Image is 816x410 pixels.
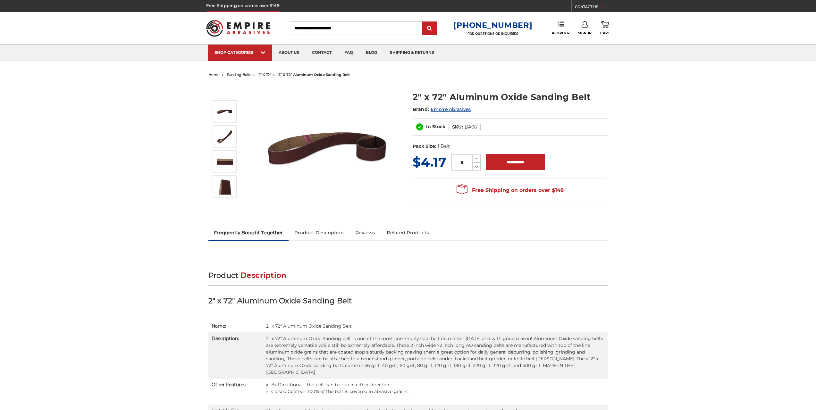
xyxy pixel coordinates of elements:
h1: 2" x 72" Aluminum Oxide Sanding Belt [413,91,608,103]
img: 2" x 72" Aluminum Oxide Sanding Belt [217,129,233,145]
img: 2" x 72" AOX Sanding Belt [217,154,233,170]
strong: Name: [212,323,226,329]
dt: Pack Size: [413,143,436,150]
span: In Stock [426,124,445,130]
p: FOR QUESTIONS OR INQUIRIES [453,32,532,36]
h3: 2" x 72" Aluminum Oxide Sanding Belt [208,296,608,310]
a: contact [306,45,338,61]
a: Reorder [552,21,569,35]
span: Free Shipping on orders over $149 [457,184,564,197]
a: faq [338,45,359,61]
img: Empire Abrasives [206,16,270,41]
span: $4.17 [413,154,446,170]
input: Submit [423,22,436,35]
img: 2" x 72" Aluminum Oxide Pipe Sanding Belt [263,84,391,212]
td: 2" x 72" Aluminum Oxide Sanding Belt [263,320,608,332]
a: home [208,72,220,77]
a: Cart [600,21,610,35]
a: Frequently Bought Together [208,226,289,240]
a: Reviews [349,226,381,240]
span: Brand: [413,106,429,112]
a: Product Description [289,226,349,240]
li: Closed Coated - 100% of the belt is covered in abrasive grains. [271,388,605,395]
img: 2" x 72" Aluminum Oxide Pipe Sanding Belt [217,104,233,120]
span: 2" x 72" aluminum oxide sanding belt [278,72,350,77]
img: 2" x 72" - Aluminum Oxide Sanding Belt [217,179,233,195]
span: Sign In [578,31,592,35]
a: shipping & returns [383,45,441,61]
span: Cart [600,31,610,35]
li: Bi-Directional - the belt can be run in either direction. [271,381,605,388]
span: Product [208,271,239,280]
dd: 1 Belt [438,143,450,150]
span: Reorder [552,31,569,35]
a: sanding belts [227,72,251,77]
a: blog [359,45,383,61]
strong: Description: [212,336,239,341]
td: 2” x 72” Aluminum Oxide Sanding belt is one of the most commonly sold belt on market [DATE] and w... [263,332,608,379]
a: [PHONE_NUMBER] [453,21,532,30]
a: 2" x 72" [258,72,271,77]
dd: BA06 [465,124,477,130]
dt: SKU: [452,124,463,130]
div: SHOP CATEGORIES [215,50,266,55]
a: Related Products [381,226,435,240]
a: about us [272,45,306,61]
span: Description [240,271,287,280]
a: CONTACT US [575,3,610,12]
strong: Other Features: [212,382,247,388]
a: Empire Abrasives [431,106,471,112]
